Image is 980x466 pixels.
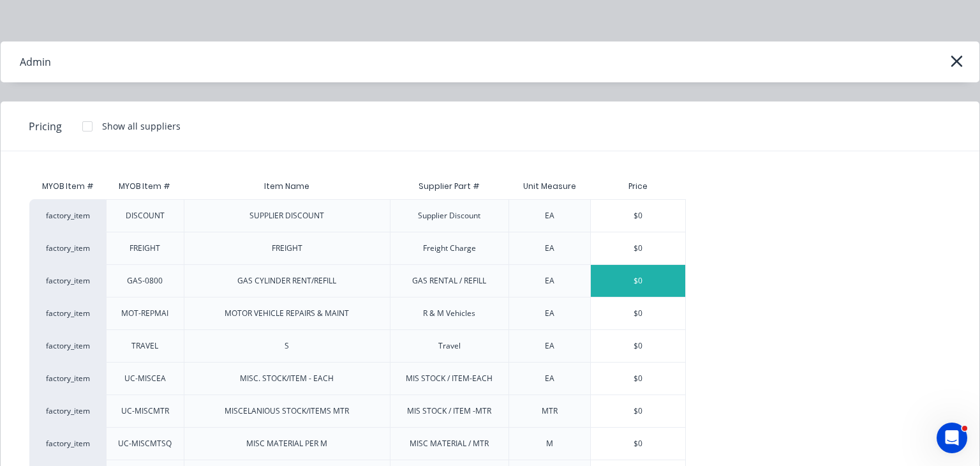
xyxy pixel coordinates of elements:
div: UC-MISCMTR [121,405,169,417]
div: $0 [591,363,685,395]
div: Admin [20,54,51,70]
div: EA [545,340,554,352]
div: factory_item [29,297,106,329]
div: factory_item [29,427,106,460]
div: GAS-0800 [127,275,163,287]
div: $0 [591,232,685,264]
div: SUPPLIER DISCOUNT [249,210,324,222]
div: MYOB Item # [29,174,106,199]
div: $0 [591,428,685,460]
div: EA [545,243,554,254]
div: EA [545,373,554,384]
div: MISC. STOCK/ITEM - EACH [240,373,334,384]
div: MIS STOCK / ITEM -MTR [407,405,491,417]
div: EA [545,210,554,222]
div: GAS RENTAL / REFILL [412,275,486,287]
div: EA [545,275,554,287]
div: Show all suppliers [102,119,181,133]
div: Unit Measure [513,170,586,202]
div: MOT-REPMAI [121,308,168,319]
div: MISC MATERIAL / MTR [410,438,489,449]
div: factory_item [29,395,106,427]
div: MYOB Item # [108,170,181,202]
div: factory_item [29,199,106,232]
div: MISCELANIOUS STOCK/ITEMS MTR [225,405,349,417]
div: Travel [438,340,461,352]
div: M [546,438,553,449]
div: DISCOUNT [126,210,165,222]
div: EA [545,308,554,319]
div: UC-MISCMTSQ [118,438,172,449]
div: factory_item [29,329,106,362]
div: Freight Charge [423,243,476,254]
div: Price [590,174,686,199]
div: MIS STOCK / ITEM-EACH [406,373,493,384]
div: Supplier Discount [418,210,480,222]
div: Item Name [254,170,320,202]
div: factory_item [29,264,106,297]
div: $0 [591,395,685,427]
div: UC-MISCEA [124,373,166,384]
div: MISC MATERIAL PER M [246,438,327,449]
div: S [285,340,289,352]
div: MTR [542,405,558,417]
div: factory_item [29,232,106,264]
div: $0 [591,200,685,232]
div: Supplier Part # [408,170,490,202]
div: factory_item [29,362,106,395]
span: Pricing [29,119,62,134]
div: $0 [591,265,685,297]
div: R & M Vehicles [423,308,475,319]
div: MOTOR VEHICLE REPAIRS & MAINT [225,308,349,319]
div: FREIGHT [272,243,302,254]
div: $0 [591,297,685,329]
div: $0 [591,330,685,362]
div: TRAVEL [131,340,158,352]
div: FREIGHT [130,243,160,254]
div: GAS CYLINDER RENT/REFILL [237,275,336,287]
iframe: Intercom live chat [937,423,967,453]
